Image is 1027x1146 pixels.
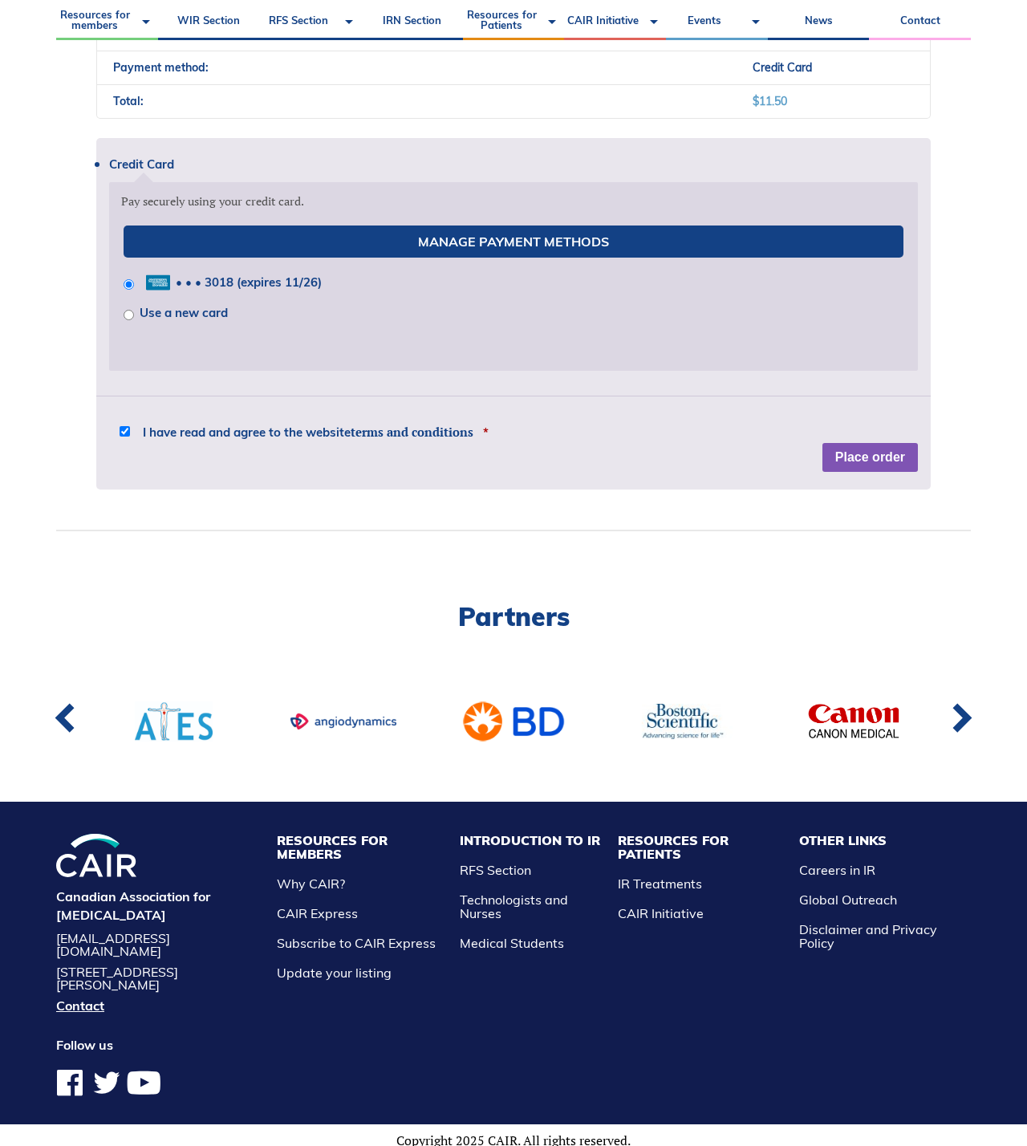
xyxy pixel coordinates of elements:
a: Contact [56,999,261,1012]
input: I have read and agree to the websiteterms and conditions * [120,426,130,437]
h4: Canadian Association for [MEDICAL_DATA] [56,888,261,924]
th: Total: [97,84,737,118]
span: I have read and agree to the website [143,426,473,438]
label: Credit Card [109,158,918,170]
span: $ [753,94,759,108]
a: IR Treatments [618,876,702,892]
a: [EMAIL_ADDRESS][DOMAIN_NAME] [56,932,261,957]
a: Global Outreach [799,892,897,908]
h4: Follow us [56,1036,261,1054]
a: Medical Students [460,935,564,951]
a: Why CAIR? [277,876,345,892]
h2: Partners [56,603,971,629]
a: Technologists and Nurses [460,892,568,921]
a: Careers in IR [799,862,875,878]
label: Use a new card [140,305,228,320]
img: American Express [146,274,170,291]
a: terms and conditions [351,424,473,440]
a: CAIR Express [277,905,358,921]
a: Update your listing [277,965,392,981]
img: CIRA [56,834,136,878]
a: RFS Section [460,862,531,878]
span: • • • 3018 (expires 11/26) [140,274,322,290]
a: CAIR Initiative [618,905,704,921]
a: Disclaimer and Privacy Policy [799,921,937,951]
a: Subscribe to CAIR Express [277,935,436,951]
a: Manage Payment Methods [124,226,904,258]
th: Payment method: [97,51,737,84]
p: Pay securely using your credit card. [121,193,907,210]
td: Credit Card [737,51,930,84]
button: Place order [822,443,918,472]
bdi: 11.50 [753,94,787,108]
address: [STREET_ADDRESS][PERSON_NAME] [56,965,261,991]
